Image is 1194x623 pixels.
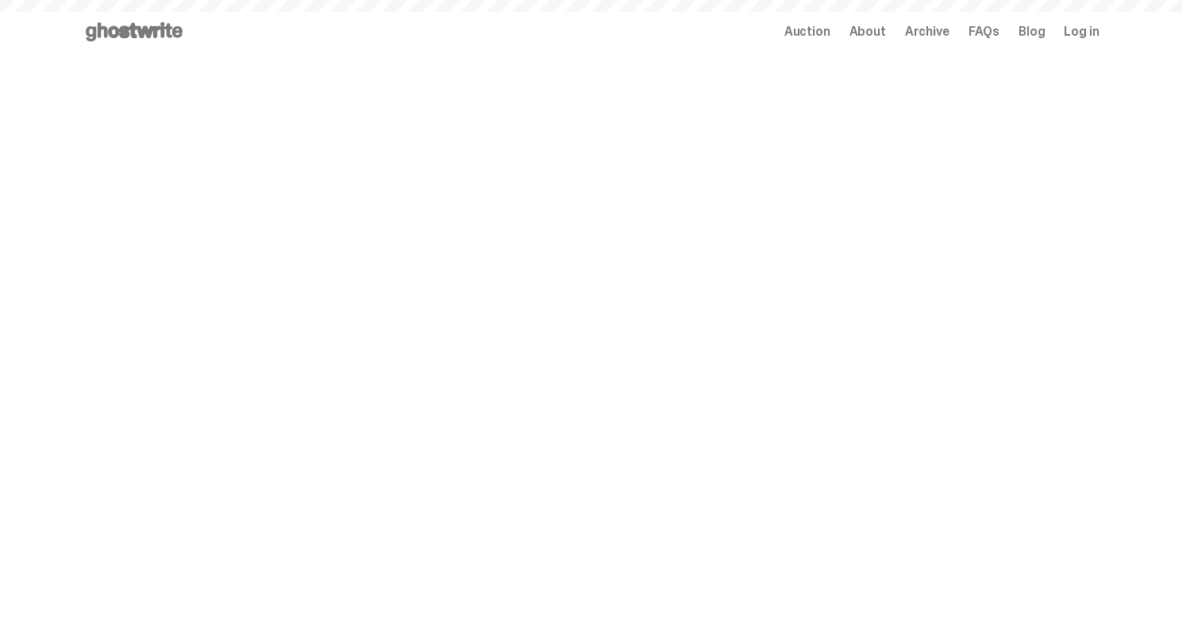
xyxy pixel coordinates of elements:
[1019,25,1045,38] a: Blog
[1064,25,1099,38] a: Log in
[905,25,949,38] a: Archive
[784,25,830,38] a: Auction
[969,25,999,38] a: FAQs
[849,25,886,38] a: About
